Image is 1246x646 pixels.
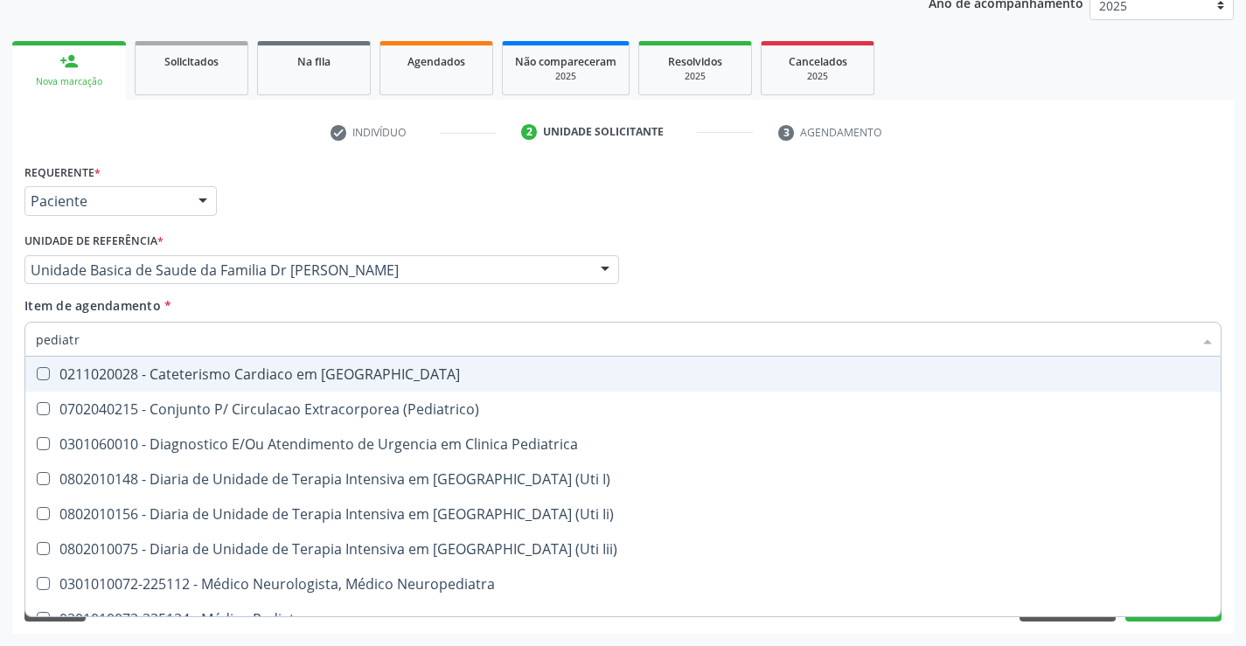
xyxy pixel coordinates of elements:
[515,70,616,83] div: 2025
[515,54,616,69] span: Não compareceram
[164,54,219,69] span: Solicitados
[297,54,331,69] span: Na fila
[59,52,79,71] div: person_add
[31,261,583,279] span: Unidade Basica de Saude da Familia Dr [PERSON_NAME]
[521,124,537,140] div: 2
[651,70,739,83] div: 2025
[36,507,1210,521] div: 0802010156 - Diaria de Unidade de Terapia Intensiva em [GEOGRAPHIC_DATA] (Uti Ii)
[36,367,1210,381] div: 0211020028 - Cateterismo Cardiaco em [GEOGRAPHIC_DATA]
[668,54,722,69] span: Resolvidos
[36,577,1210,591] div: 0301010072-225112 - Médico Neurologista, Médico Neuropediatra
[36,612,1210,626] div: 0301010072-225124 - Médico Pediatra
[24,297,161,314] span: Item de agendamento
[24,228,164,255] label: Unidade de referência
[543,124,664,140] div: Unidade solicitante
[789,54,847,69] span: Cancelados
[36,402,1210,416] div: 0702040215 - Conjunto P/ Circulacao Extracorporea (Pediatrico)
[24,159,101,186] label: Requerente
[36,322,1193,357] input: Buscar por procedimentos
[407,54,465,69] span: Agendados
[31,192,181,210] span: Paciente
[36,472,1210,486] div: 0802010148 - Diaria de Unidade de Terapia Intensiva em [GEOGRAPHIC_DATA] (Uti I)
[774,70,861,83] div: 2025
[36,437,1210,451] div: 0301060010 - Diagnostico E/Ou Atendimento de Urgencia em Clinica Pediatrica
[36,542,1210,556] div: 0802010075 - Diaria de Unidade de Terapia Intensiva em [GEOGRAPHIC_DATA] (Uti Iii)
[24,75,114,88] div: Nova marcação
